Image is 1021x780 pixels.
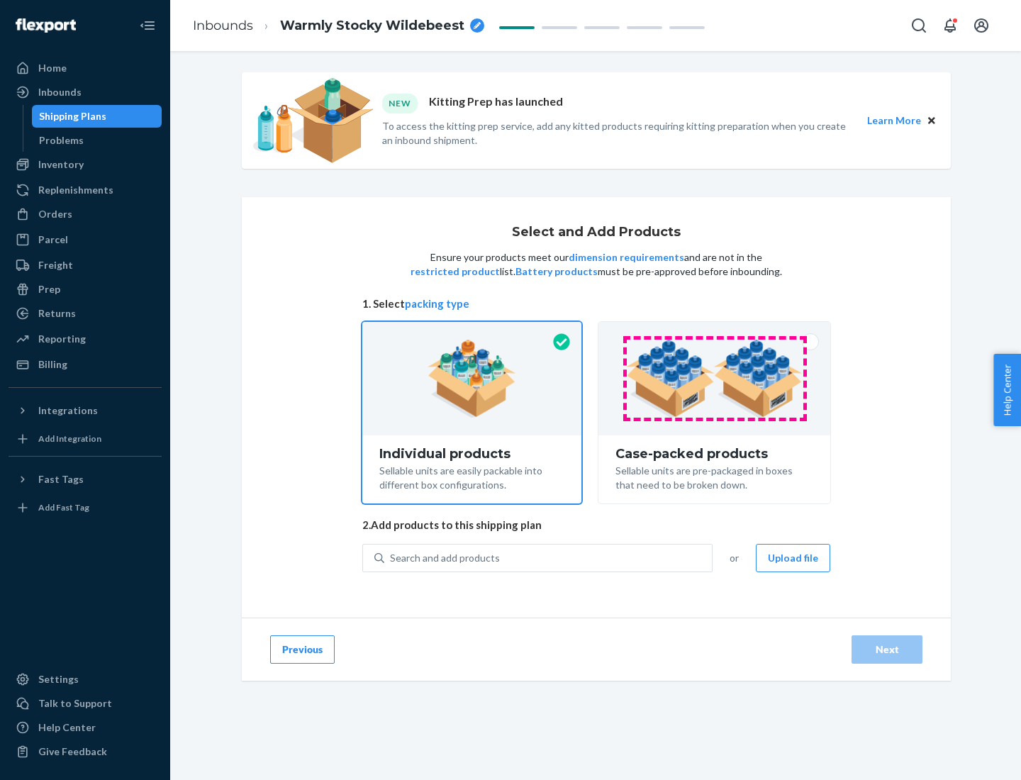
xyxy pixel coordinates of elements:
div: Returns [38,306,76,321]
a: Talk to Support [9,692,162,715]
button: packing type [405,296,469,311]
button: Fast Tags [9,468,162,491]
a: Problems [32,129,162,152]
div: Replenishments [38,183,113,197]
div: Shipping Plans [39,109,106,123]
button: Close [924,113,939,128]
a: Inbounds [193,18,253,33]
a: Prep [9,278,162,301]
a: Inbounds [9,81,162,104]
button: Previous [270,635,335,664]
ol: breadcrumbs [182,5,496,47]
a: Parcel [9,228,162,251]
div: NEW [382,94,418,113]
a: Add Integration [9,428,162,450]
button: Close Navigation [133,11,162,40]
span: or [730,551,739,565]
button: Help Center [993,354,1021,426]
div: Settings [38,672,79,686]
a: Freight [9,254,162,277]
div: Next [864,642,910,657]
a: Add Fast Tag [9,496,162,519]
span: 1. Select [362,296,830,311]
button: dimension requirements [569,250,684,264]
button: Upload file [756,544,830,572]
button: Open notifications [936,11,964,40]
div: Inventory [38,157,84,172]
div: Individual products [379,447,564,461]
button: restricted product [411,264,500,279]
button: Battery products [515,264,598,279]
span: 2. Add products to this shipping plan [362,518,830,533]
button: Open Search Box [905,11,933,40]
a: Shipping Plans [32,105,162,128]
div: Add Integration [38,433,101,445]
p: Ensure your products meet our and are not in the list. must be pre-approved before inbounding. [409,250,783,279]
div: Sellable units are easily packable into different box configurations. [379,461,564,492]
img: case-pack.59cecea509d18c883b923b81aeac6d0b.png [626,340,803,418]
a: Inventory [9,153,162,176]
div: Help Center [38,720,96,735]
button: Learn More [867,113,921,128]
div: Freight [38,258,73,272]
div: Give Feedback [38,745,107,759]
div: Prep [38,282,60,296]
div: Case-packed products [615,447,813,461]
button: Integrations [9,399,162,422]
div: Parcel [38,233,68,247]
div: Billing [38,357,67,372]
div: Inbounds [38,85,82,99]
a: Billing [9,353,162,376]
div: Home [38,61,67,75]
div: Add Fast Tag [38,501,89,513]
div: Integrations [38,403,98,418]
div: Problems [39,133,84,147]
a: Settings [9,668,162,691]
a: Home [9,57,162,79]
a: Returns [9,302,162,325]
div: Sellable units are pre-packaged in boxes that need to be broken down. [615,461,813,492]
a: Replenishments [9,179,162,201]
button: Open account menu [967,11,995,40]
div: Fast Tags [38,472,84,486]
div: Talk to Support [38,696,112,711]
img: individual-pack.facf35554cb0f1810c75b2bd6df2d64e.png [428,340,516,418]
p: To access the kitting prep service, add any kitted products requiring kitting preparation when yo... [382,119,854,147]
span: Warmly Stocky Wildebeest [280,17,464,35]
button: Next [852,635,922,664]
div: Reporting [38,332,86,346]
div: Orders [38,207,72,221]
img: Flexport logo [16,18,76,33]
a: Help Center [9,716,162,739]
a: Reporting [9,328,162,350]
a: Orders [9,203,162,225]
h1: Select and Add Products [512,225,681,240]
button: Give Feedback [9,740,162,763]
div: Search and add products [390,551,500,565]
p: Kitting Prep has launched [429,94,563,113]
